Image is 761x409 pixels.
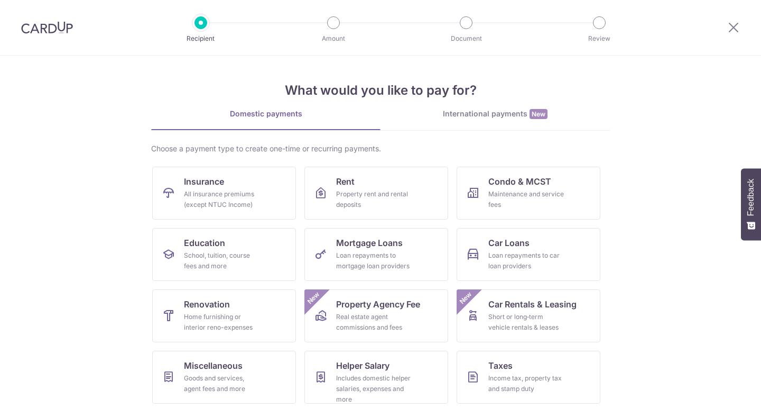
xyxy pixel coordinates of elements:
[336,189,412,210] div: Property rent and rental deposits
[488,237,530,249] span: Car Loans
[380,108,610,120] div: International payments
[336,359,389,372] span: Helper Salary
[488,298,577,311] span: Car Rentals & Leasing
[151,108,380,119] div: Domestic payments
[304,351,448,404] a: Helper SalaryIncludes domestic helper salaries, expenses and more
[336,237,403,249] span: Mortgage Loans
[457,289,475,307] span: New
[184,312,260,333] div: Home furnishing or interior reno-expenses
[152,289,296,342] a: RenovationHome furnishing or interior reno-expenses
[336,373,412,405] div: Includes domestic helper salaries, expenses and more
[336,250,412,271] div: Loan repayments to mortgage loan providers
[336,175,355,188] span: Rent
[184,298,230,311] span: Renovation
[741,168,761,240] button: Feedback - Show survey
[304,228,448,281] a: Mortgage LoansLoan repayments to mortgage loan providers
[162,33,240,44] p: Recipient
[151,143,610,154] div: Choose a payment type to create one-time or recurring payments.
[184,189,260,210] div: All insurance premiums (except NTUC Income)
[21,21,73,34] img: CardUp
[427,33,505,44] p: Document
[152,228,296,281] a: EducationSchool, tuition, course fees and more
[746,179,756,216] span: Feedback
[457,167,600,220] a: Condo & MCSTMaintenance and service fees
[151,81,610,100] h4: What would you like to pay for?
[488,175,551,188] span: Condo & MCST
[457,351,600,404] a: TaxesIncome tax, property tax and stamp duty
[184,373,260,394] div: Goods and services, agent fees and more
[184,359,243,372] span: Miscellaneous
[336,298,420,311] span: Property Agency Fee
[457,289,600,342] a: Car Rentals & LeasingShort or long‑term vehicle rentals & leasesNew
[530,109,547,119] span: New
[457,228,600,281] a: Car LoansLoan repayments to car loan providers
[488,312,564,333] div: Short or long‑term vehicle rentals & leases
[305,289,322,307] span: New
[488,189,564,210] div: Maintenance and service fees
[304,289,448,342] a: Property Agency FeeReal estate agent commissions and feesNew
[488,250,564,271] div: Loan repayments to car loan providers
[488,359,513,372] span: Taxes
[152,167,296,220] a: InsuranceAll insurance premiums (except NTUC Income)
[336,312,412,333] div: Real estate agent commissions and fees
[152,351,296,404] a: MiscellaneousGoods and services, agent fees and more
[304,167,448,220] a: RentProperty rent and rental deposits
[488,373,564,394] div: Income tax, property tax and stamp duty
[184,250,260,271] div: School, tuition, course fees and more
[184,237,225,249] span: Education
[294,33,373,44] p: Amount
[184,175,224,188] span: Insurance
[560,33,638,44] p: Review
